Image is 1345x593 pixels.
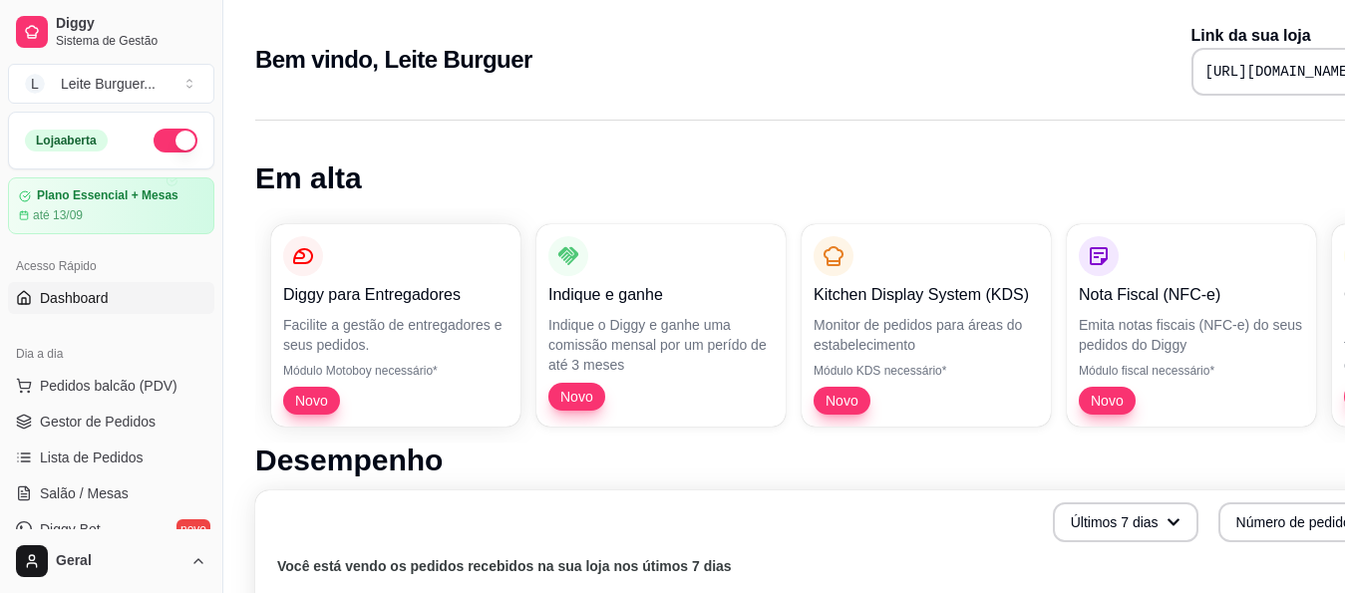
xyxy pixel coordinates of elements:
button: Pedidos balcão (PDV) [8,370,214,402]
div: Dia a dia [8,338,214,370]
span: Diggy Bot [40,519,101,539]
text: Você está vendo os pedidos recebidos na sua loja nos útimos 7 dias [277,558,732,574]
p: Kitchen Display System (KDS) [814,283,1039,307]
p: Módulo KDS necessário* [814,363,1039,379]
a: Salão / Mesas [8,477,214,509]
button: Diggy para EntregadoresFacilite a gestão de entregadores e seus pedidos.Módulo Motoboy necessário... [271,224,520,427]
span: Sistema de Gestão [56,33,206,49]
a: DiggySistema de Gestão [8,8,214,56]
span: Geral [56,552,182,570]
button: Indique e ganheIndique o Diggy e ganhe uma comissão mensal por um perído de até 3 mesesNovo [536,224,786,427]
a: Lista de Pedidos [8,442,214,473]
span: L [25,74,45,94]
a: Diggy Botnovo [8,513,214,545]
span: Dashboard [40,288,109,308]
p: Nota Fiscal (NFC-e) [1079,283,1304,307]
a: Gestor de Pedidos [8,406,214,438]
p: Monitor de pedidos para áreas do estabelecimento [814,315,1039,355]
p: Facilite a gestão de entregadores e seus pedidos. [283,315,508,355]
span: Lista de Pedidos [40,447,144,467]
p: Indique e ganhe [548,283,774,307]
span: Salão / Mesas [40,483,129,503]
div: Leite Burguer ... [61,74,156,94]
span: Novo [552,387,601,407]
button: Kitchen Display System (KDS)Monitor de pedidos para áreas do estabelecimentoMódulo KDS necessário... [802,224,1051,427]
article: Plano Essencial + Mesas [37,188,178,203]
span: Novo [818,391,866,411]
button: Alterar Status [154,129,197,152]
span: Novo [287,391,336,411]
button: Últimos 7 dias [1053,502,1198,542]
p: Emita notas fiscais (NFC-e) do seus pedidos do Diggy [1079,315,1304,355]
span: Gestor de Pedidos [40,412,156,432]
span: Diggy [56,15,206,33]
p: Módulo Motoboy necessário* [283,363,508,379]
div: Acesso Rápido [8,250,214,282]
span: Pedidos balcão (PDV) [40,376,177,396]
a: Dashboard [8,282,214,314]
span: Novo [1083,391,1132,411]
a: Plano Essencial + Mesasaté 13/09 [8,177,214,234]
button: Nota Fiscal (NFC-e)Emita notas fiscais (NFC-e) do seus pedidos do DiggyMódulo fiscal necessário*Novo [1067,224,1316,427]
button: Select a team [8,64,214,104]
p: Indique o Diggy e ganhe uma comissão mensal por um perído de até 3 meses [548,315,774,375]
p: Diggy para Entregadores [283,283,508,307]
div: Loja aberta [25,130,108,151]
p: Módulo fiscal necessário* [1079,363,1304,379]
article: até 13/09 [33,207,83,223]
button: Geral [8,537,214,585]
h2: Bem vindo, Leite Burguer [255,44,532,76]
